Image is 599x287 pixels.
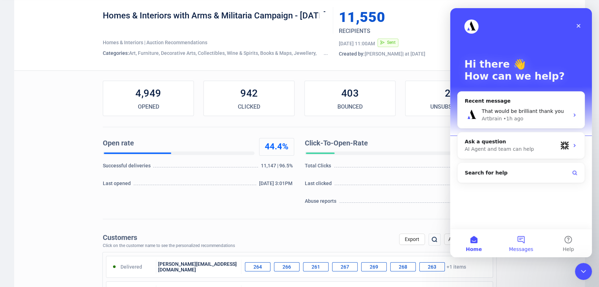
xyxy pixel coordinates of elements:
[430,235,439,244] img: search.png
[259,141,294,153] div: 44.4%
[361,262,387,271] div: 269
[106,260,156,274] div: Delivered
[156,260,242,274] div: [PERSON_NAME][EMAIL_ADDRESS][DOMAIN_NAME]
[387,40,396,45] span: Sent
[339,40,375,47] div: [DATE] 11:00AM
[103,234,235,242] div: Customers
[305,197,338,208] div: Abuse reports
[103,50,328,57] div: Art, Furniture, Decorative Arts, Collectibles, Wine & Spirits, Books & Maps, Jewellery, Watches &...
[103,50,129,56] span: Categories:
[305,162,333,173] div: Total Clicks
[204,86,294,101] div: 942
[261,162,294,173] div: 11,147 | 96.5%
[245,262,270,271] div: 264
[259,180,294,190] div: [DATE] 3:01PM
[339,27,469,35] div: RECIPIENTS
[419,262,445,271] div: 263
[241,260,493,274] div: +1 items
[450,8,592,257] iframe: Intercom live chat
[103,138,252,149] div: Open rate
[332,262,358,271] div: 267
[339,10,463,24] div: 11,550
[448,234,492,245] span: All Actions
[405,236,419,242] span: Export
[103,10,328,31] div: Homes & Interiors with Arms & Militaria Campaign - [DATE]
[204,103,294,111] div: CLICKED
[103,162,152,173] div: Successful deliveries
[303,262,329,271] div: 261
[103,180,133,190] div: Last opened
[339,51,365,57] span: Created by:
[305,138,454,149] div: Click-To-Open-Rate
[305,103,395,111] div: BOUNCED
[103,86,194,101] div: 4,949
[305,180,334,190] div: Last clicked
[103,243,235,248] div: Click on the customer name to see the personalized recommendations
[103,39,328,46] div: Homes & Interiors | Auction Recommendations
[575,263,592,280] iframe: Intercom live chat
[274,262,299,271] div: 266
[405,103,496,111] div: UNSUBSCRIBED
[305,86,395,101] div: 403
[103,103,194,111] div: OPENED
[405,86,496,101] div: 20
[339,50,496,57] div: [PERSON_NAME] | at [DATE]
[399,234,425,245] button: Export
[380,40,385,45] span: send
[390,262,416,271] div: 268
